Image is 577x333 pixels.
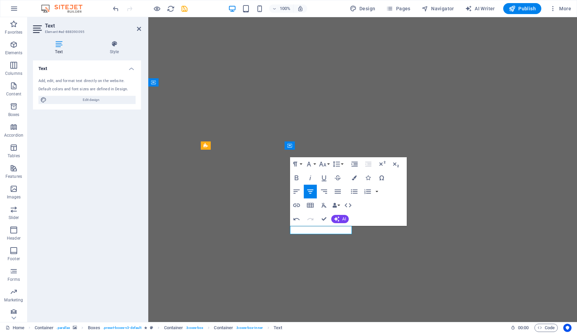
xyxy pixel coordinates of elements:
[49,96,134,104] span: Edit design
[181,5,188,13] i: Save (Ctrl+S)
[103,324,141,332] span: . preset-boxes-v3-default
[361,185,374,198] button: Ordered List
[331,215,349,223] button: AI
[33,41,88,55] h4: Text
[88,324,100,332] span: Click to select. Double-click to edit
[8,256,20,262] p: Footer
[386,5,410,12] span: Pages
[347,3,378,14] button: Design
[348,171,361,185] button: Colors
[304,171,317,185] button: Italic (⌘I)
[236,324,263,332] span: . boxes-box-inner
[33,60,141,73] h4: Text
[318,185,331,198] button: Align Right
[503,3,541,14] button: Publish
[5,71,22,76] p: Columns
[383,3,413,14] button: Pages
[376,157,389,171] button: Superscript
[269,4,293,13] button: 100%
[547,3,574,14] button: More
[4,297,23,303] p: Marketing
[563,324,572,332] button: Usercentrics
[144,326,147,330] i: Element contains an animation
[153,4,161,13] button: Click here to leave preview mode and continue editing
[279,4,290,13] h6: 100%
[389,157,402,171] button: Subscript
[534,324,558,332] button: Code
[318,198,331,212] button: Clear Formatting
[523,325,524,330] span: :
[462,3,498,14] button: AI Writer
[38,96,136,104] button: Edit design
[348,185,361,198] button: Unordered List
[7,236,21,241] p: Header
[166,4,175,13] button: reload
[350,5,376,12] span: Design
[73,326,77,330] i: This element contains a background
[304,212,317,226] button: Redo (⌘⇧Z)
[290,212,303,226] button: Undo (⌘Z)
[304,185,317,198] button: Align Center
[304,157,317,171] button: Font Family
[511,324,529,332] h6: Session time
[45,23,141,29] h2: Text
[180,4,188,13] button: save
[331,185,344,198] button: Align Justify
[38,87,136,92] div: Default colors and font sizes are defined in Design.
[465,5,495,12] span: AI Writer
[361,171,374,185] button: Icons
[509,5,536,12] span: Publish
[318,212,331,226] button: Confirm (⌘+⏎)
[550,5,571,12] span: More
[8,153,20,159] p: Tables
[150,326,153,330] i: This element is a customizable preset
[297,5,303,12] i: On resize automatically adjust zoom level to fit chosen device.
[362,157,375,171] button: Decrease Indent
[164,324,183,332] span: Click to select. Double-click to edit
[5,30,22,35] p: Favorites
[331,198,341,212] button: Data Bindings
[538,324,555,332] span: Code
[348,157,361,171] button: Increase Indent
[6,91,21,97] p: Content
[167,5,175,13] i: Reload page
[56,324,70,332] span: . parallax
[112,4,120,13] button: undo
[375,171,388,185] button: Special Characters
[304,198,317,212] button: Insert Table
[422,5,454,12] span: Navigator
[342,198,355,212] button: HTML
[35,324,54,332] span: Click to select. Double-click to edit
[290,171,303,185] button: Bold (⌘B)
[5,50,23,56] p: Elements
[9,215,19,220] p: Slider
[7,194,21,200] p: Images
[186,324,203,332] span: . boxes-box
[419,3,457,14] button: Navigator
[4,133,23,138] p: Accordion
[374,185,380,198] button: Ordered List
[318,157,331,171] button: Font Size
[214,324,233,332] span: Click to select. Double-click to edit
[290,198,303,212] button: Insert Link
[290,157,303,171] button: Paragraph Format
[39,4,91,13] img: Editor Logo
[331,157,344,171] button: Line Height
[45,29,127,35] h3: Element #ed-888390095
[35,324,282,332] nav: breadcrumb
[290,185,303,198] button: Align Left
[38,78,136,84] div: Add, edit, and format text directly on the website.
[518,324,529,332] span: 00 00
[88,41,141,55] h4: Style
[342,217,346,221] span: AI
[347,3,378,14] div: Design (Ctrl+Alt+Y)
[5,324,24,332] a: Click to cancel selection. Double-click to open Pages
[331,171,344,185] button: Strikethrough
[318,171,331,185] button: Underline (⌘U)
[8,277,20,282] p: Forms
[8,112,20,117] p: Boxes
[112,5,120,13] i: Undo: Edit headline (Ctrl+Z)
[274,324,282,332] span: Click to select. Double-click to edit
[5,174,22,179] p: Features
